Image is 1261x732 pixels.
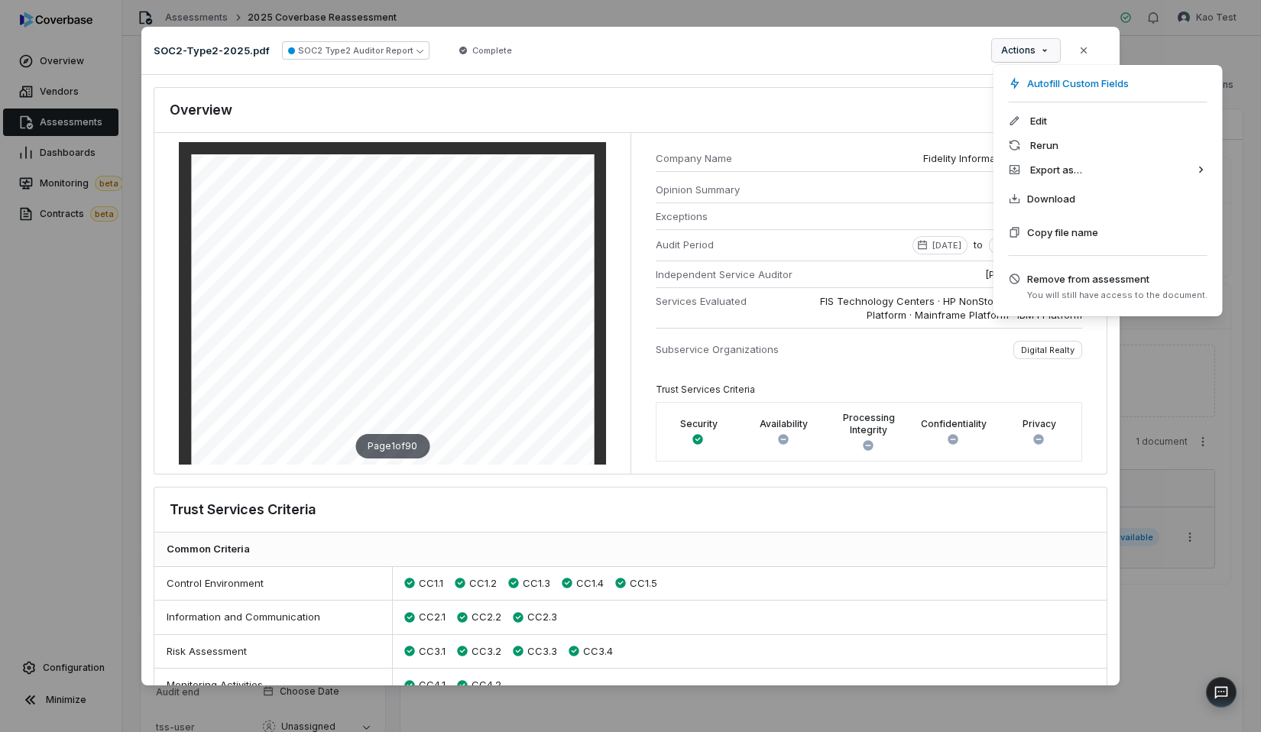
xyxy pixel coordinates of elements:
[1000,109,1217,133] div: Edit
[1027,271,1208,287] span: Remove from assessment
[1027,225,1098,240] span: Copy file name
[1027,191,1075,206] span: Download
[1000,71,1217,96] div: Autofill Custom Fields
[1027,290,1208,301] span: You will still have access to the document.
[1000,133,1217,157] div: Rerun
[1000,157,1217,182] div: Export as…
